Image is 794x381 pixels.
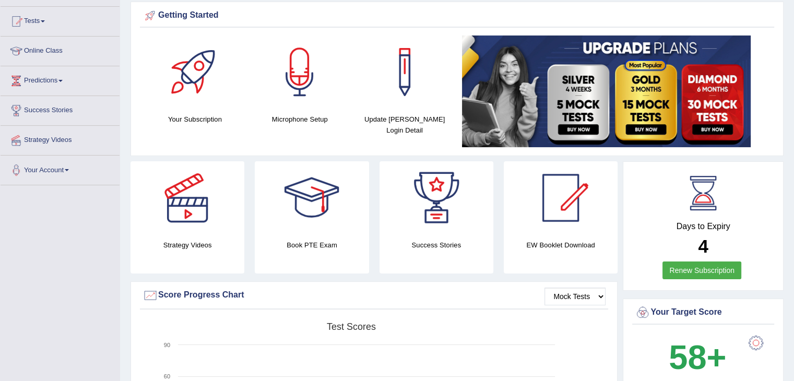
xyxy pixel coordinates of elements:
[327,322,376,332] tspan: Test scores
[635,222,772,231] h4: Days to Expiry
[253,114,347,125] h4: Microphone Setup
[1,66,120,92] a: Predictions
[698,236,708,256] b: 4
[1,156,120,182] a: Your Account
[462,35,751,147] img: small5.jpg
[662,261,741,279] a: Renew Subscription
[380,240,493,251] h4: Success Stories
[1,126,120,152] a: Strategy Videos
[504,240,618,251] h4: EW Booklet Download
[1,96,120,122] a: Success Stories
[143,288,606,303] div: Score Progress Chart
[143,8,772,23] div: Getting Started
[255,240,369,251] h4: Book PTE Exam
[635,305,772,320] div: Your Target Score
[669,338,726,376] b: 58+
[1,7,120,33] a: Tests
[148,114,242,125] h4: Your Subscription
[164,342,170,348] text: 90
[1,37,120,63] a: Online Class
[358,114,452,136] h4: Update [PERSON_NAME] Login Detail
[131,240,244,251] h4: Strategy Videos
[164,373,170,379] text: 60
